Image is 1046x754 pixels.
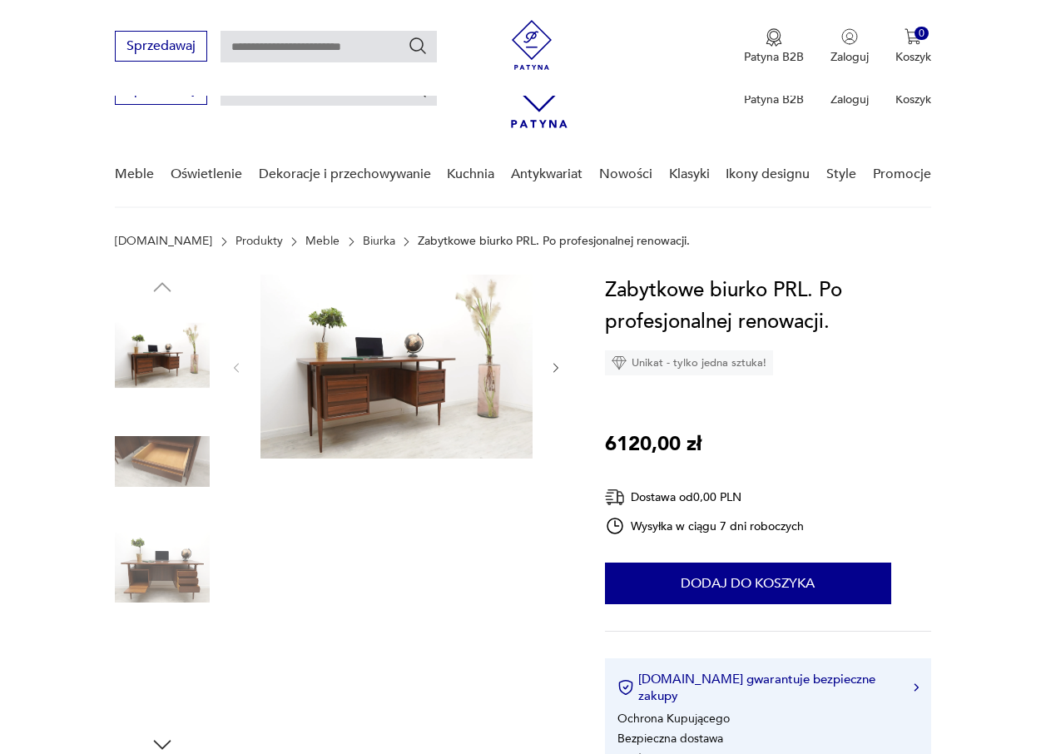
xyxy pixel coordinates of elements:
button: Sprzedawaj [115,31,207,62]
img: Zdjęcie produktu Zabytkowe biurko PRL. Po profesjonalnej renowacji. [115,520,210,615]
li: Ochrona Kupującego [617,711,730,727]
a: Sprzedawaj [115,85,207,97]
p: 6120,00 zł [605,429,701,460]
img: Zdjęcie produktu Zabytkowe biurko PRL. Po profesjonalnej renowacji. [115,627,210,722]
img: Ikona strzałki w prawo [914,683,919,692]
img: Ikona koszyka [905,28,921,45]
img: Zdjęcie produktu Zabytkowe biurko PRL. Po profesjonalnej renowacji. [260,275,533,459]
a: [DOMAIN_NAME] [115,235,212,248]
img: Ikona medalu [766,28,782,47]
div: 0 [915,27,929,41]
p: Zaloguj [830,92,869,107]
img: Patyna - sklep z meblami i dekoracjami vintage [507,20,557,70]
div: Unikat - tylko jedna sztuka! [605,350,773,375]
li: Bezpieczna dostawa [617,731,723,747]
img: Ikonka użytkownika [841,28,858,45]
img: Zdjęcie produktu Zabytkowe biurko PRL. Po profesjonalnej renowacji. [115,414,210,509]
a: Style [826,142,856,206]
div: Dostawa od 0,00 PLN [605,487,805,508]
p: Koszyk [895,49,931,65]
button: Szukaj [408,36,428,56]
p: Patyna B2B [744,92,804,107]
img: Ikona certyfikatu [617,679,634,696]
button: Patyna B2B [744,28,804,65]
a: Nowości [599,142,652,206]
button: Zaloguj [830,28,869,65]
a: Biurka [363,235,395,248]
a: Meble [115,142,154,206]
a: Promocje [873,142,931,206]
a: Produkty [235,235,283,248]
p: Patyna B2B [744,49,804,65]
img: Ikona diamentu [612,355,627,370]
a: Ikona medaluPatyna B2B [744,28,804,65]
button: 0Koszyk [895,28,931,65]
a: Ikony designu [726,142,810,206]
a: Meble [305,235,340,248]
a: Sprzedawaj [115,42,207,53]
button: [DOMAIN_NAME] gwarantuje bezpieczne zakupy [617,671,919,704]
img: Ikona dostawy [605,487,625,508]
a: Klasyki [669,142,710,206]
a: Oświetlenie [171,142,242,206]
a: Dekoracje i przechowywanie [259,142,431,206]
h1: Zabytkowe biurko PRL. Po profesjonalnej renowacji. [605,275,931,338]
button: Dodaj do koszyka [605,563,891,604]
a: Antykwariat [511,142,582,206]
p: Zabytkowe biurko PRL. Po profesjonalnej renowacji. [418,235,690,248]
p: Zaloguj [830,49,869,65]
div: Wysyłka w ciągu 7 dni roboczych [605,516,805,536]
img: Zdjęcie produktu Zabytkowe biurko PRL. Po profesjonalnej renowacji. [115,308,210,403]
a: Kuchnia [447,142,494,206]
p: Koszyk [895,92,931,107]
